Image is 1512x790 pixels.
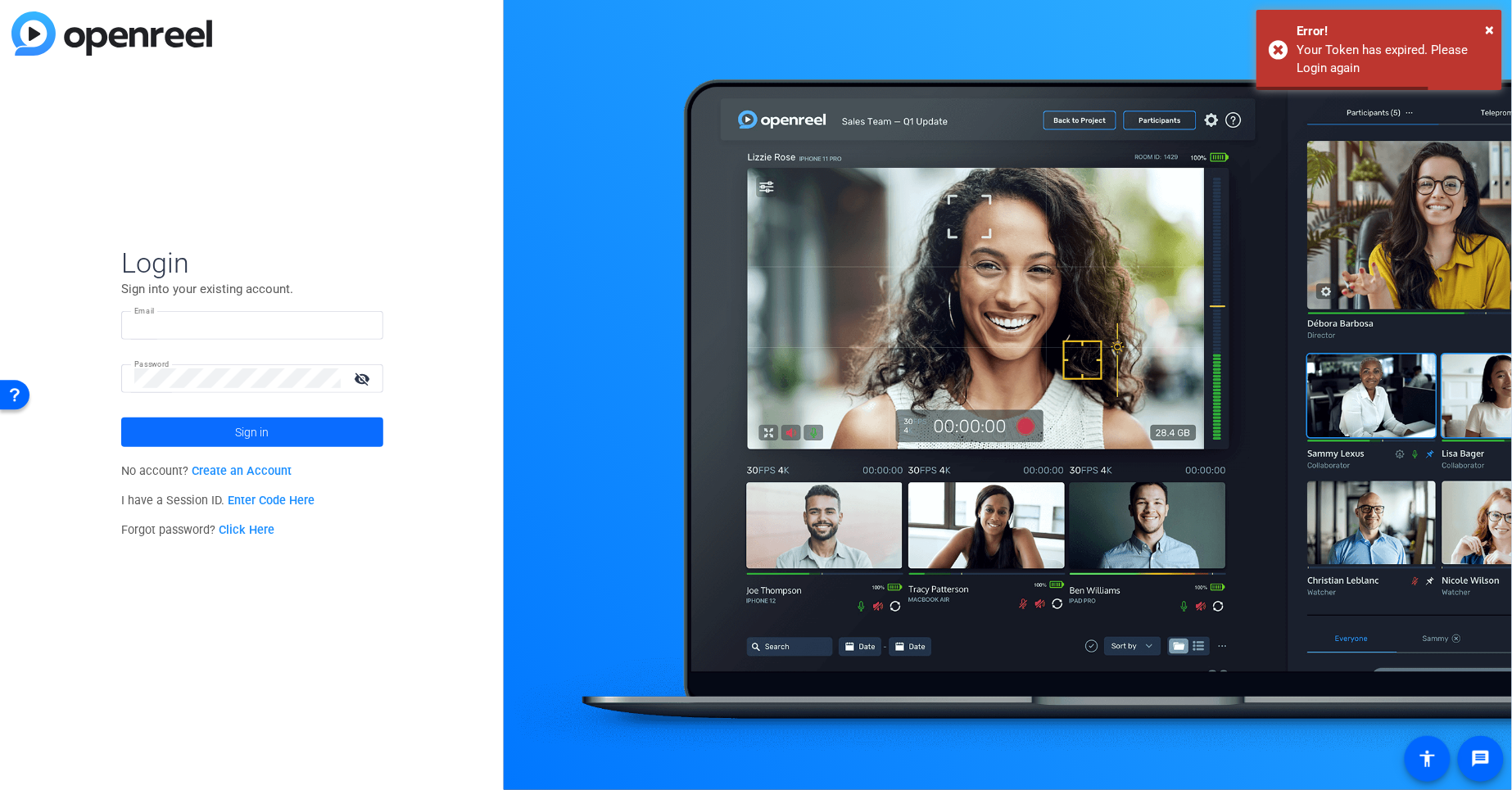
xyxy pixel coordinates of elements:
[1486,17,1495,42] button: Close
[235,412,269,453] span: Sign in
[1297,22,1490,41] div: Error!
[121,246,383,280] span: Login
[121,494,315,508] span: I have a Session ID.
[134,307,155,316] mat-label: Email
[1297,41,1490,78] div: Your Token has expired. Please Login again
[1471,749,1491,769] mat-icon: message
[1418,749,1437,769] mat-icon: accessibility
[134,315,370,335] input: Enter Email Address
[121,418,383,447] button: Sign in
[121,523,275,537] span: Forgot password?
[134,360,170,369] mat-label: Password
[121,464,292,478] span: No account?
[219,523,274,537] a: Click Here
[228,494,315,508] a: Enter Code Here
[11,11,212,56] img: blue-gradient.svg
[344,367,383,390] mat-icon: visibility_off
[1486,20,1495,39] span: ×
[192,464,292,478] a: Create an Account
[121,280,383,298] p: Sign into your existing account.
